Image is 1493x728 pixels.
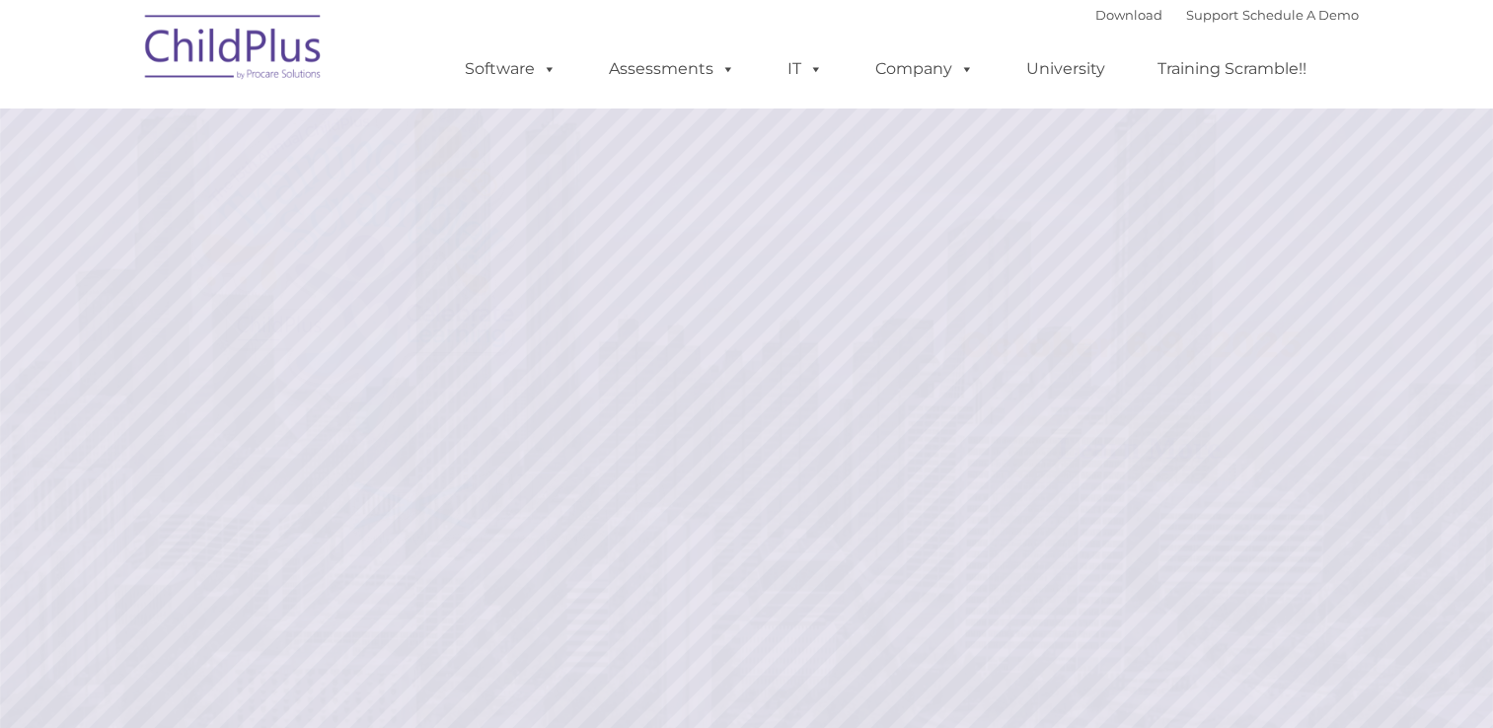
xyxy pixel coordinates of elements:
a: Download [1095,7,1162,23]
a: Company [856,49,994,89]
a: Learn More [1014,415,1265,481]
font: | [1095,7,1359,23]
a: Assessments [589,49,755,89]
a: University [1007,49,1125,89]
a: Support [1186,7,1238,23]
a: Schedule A Demo [1242,7,1359,23]
a: IT [768,49,843,89]
a: Software [445,49,576,89]
a: Training Scramble!! [1138,49,1326,89]
img: ChildPlus by Procare Solutions [135,1,333,100]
